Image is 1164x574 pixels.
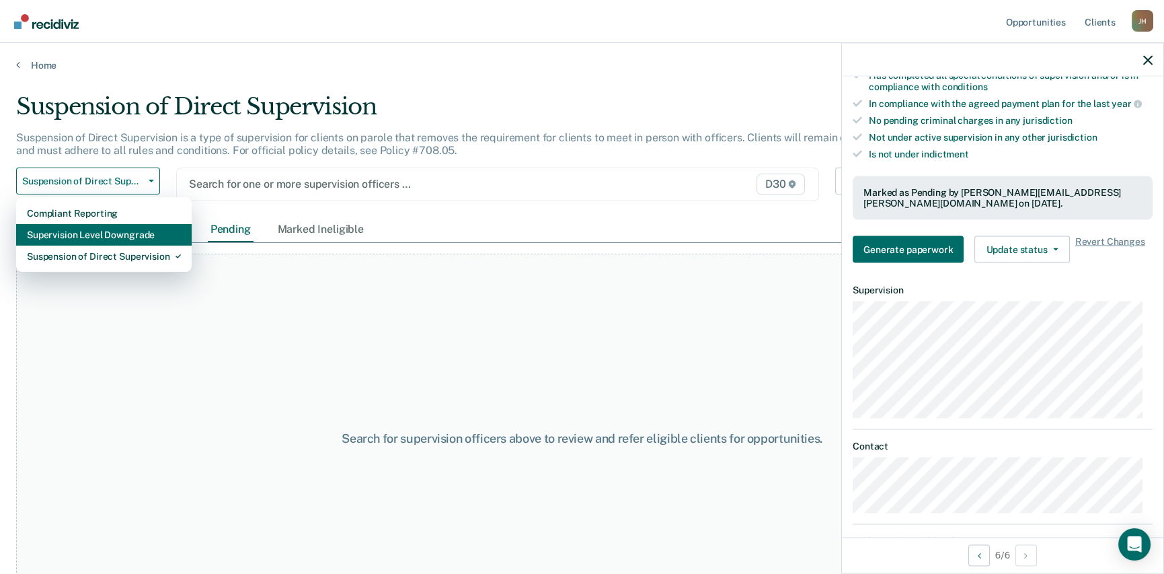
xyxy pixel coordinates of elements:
[968,544,990,566] button: Previous Opportunity
[1112,98,1141,109] span: year
[853,236,964,263] button: Generate paperwork
[1075,236,1145,263] span: Revert Changes
[299,431,865,446] div: Search for supervision officers above to review and refer eligible clients for opportunities.
[921,148,969,159] span: indictment
[1015,544,1037,566] button: Next Opportunity
[869,70,1153,93] div: Has completed all special conditions of supervision and/or is in compliance with
[16,93,889,131] div: Suspension of Direct Supervision
[27,224,181,246] div: Supervision Level Downgrade
[853,536,1153,547] dt: Probation Special Conditions
[16,131,886,157] p: Suspension of Direct Supervision is a type of supervision for clients on parole that removes the ...
[756,174,805,195] span: D30
[1132,10,1153,32] div: J H
[22,176,143,187] span: Suspension of Direct Supervision
[942,81,988,92] span: conditions
[1132,10,1153,32] button: Profile dropdown button
[869,115,1153,127] div: No pending criminal charges in any
[27,203,181,224] div: Compliant Reporting
[869,148,1153,159] div: Is not under
[16,59,1148,71] a: Home
[853,285,1153,296] dt: Supervision
[275,217,366,242] div: Marked Ineligible
[14,14,79,29] img: Recidiviz
[853,236,969,263] a: Navigate to form link
[869,98,1153,110] div: In compliance with the agreed payment plan for the last
[842,537,1163,573] div: 6 / 6
[1023,115,1072,126] span: jurisdiction
[869,131,1153,143] div: Not under active supervision in any other
[853,441,1153,452] dt: Contact
[974,236,1069,263] button: Update status
[1048,131,1097,142] span: jurisdiction
[1118,528,1151,561] div: Open Intercom Messenger
[208,217,254,242] div: Pending
[863,186,1142,209] div: Marked as Pending by [PERSON_NAME][EMAIL_ADDRESS][PERSON_NAME][DOMAIN_NAME] on [DATE].
[27,246,181,267] div: Suspension of Direct Supervision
